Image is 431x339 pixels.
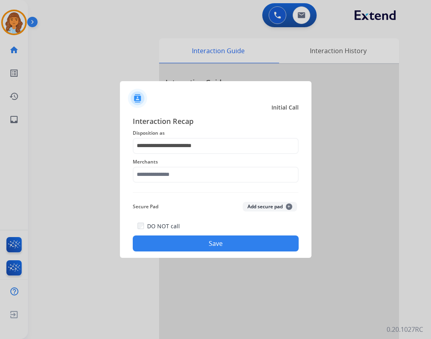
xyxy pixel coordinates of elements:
[133,157,299,167] span: Merchants
[147,222,180,230] label: DO NOT call
[271,104,299,112] span: Initial Call
[133,202,158,211] span: Secure Pad
[133,128,299,138] span: Disposition as
[133,235,299,251] button: Save
[387,325,423,334] p: 0.20.1027RC
[133,116,299,128] span: Interaction Recap
[128,89,147,108] img: contactIcon
[133,192,299,193] img: contact-recap-line.svg
[243,202,297,211] button: Add secure pad+
[286,203,292,210] span: +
